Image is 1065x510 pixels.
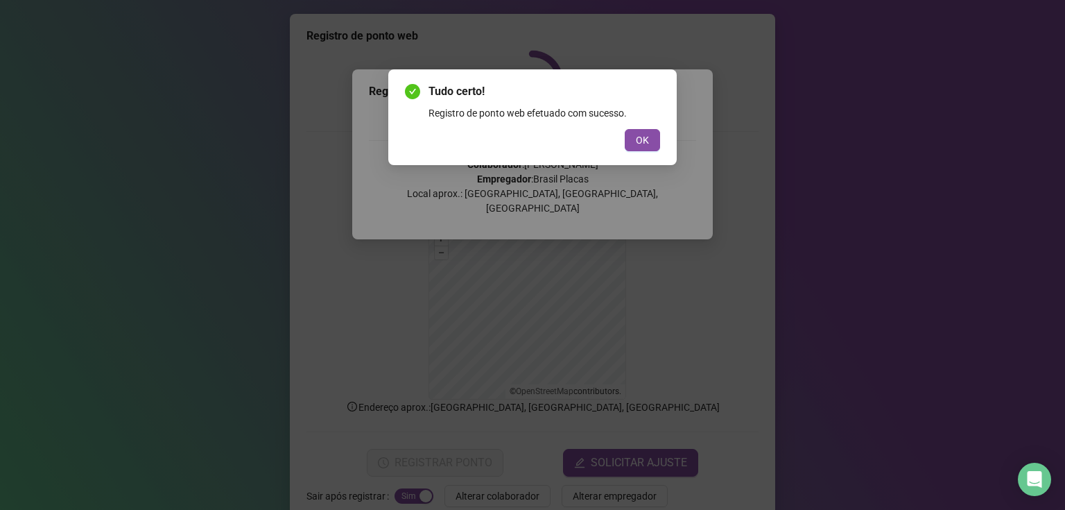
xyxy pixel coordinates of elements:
[1018,463,1051,496] div: Open Intercom Messenger
[428,105,660,121] div: Registro de ponto web efetuado com sucesso.
[405,84,420,99] span: check-circle
[625,129,660,151] button: OK
[428,83,660,100] span: Tudo certo!
[636,133,649,148] span: OK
